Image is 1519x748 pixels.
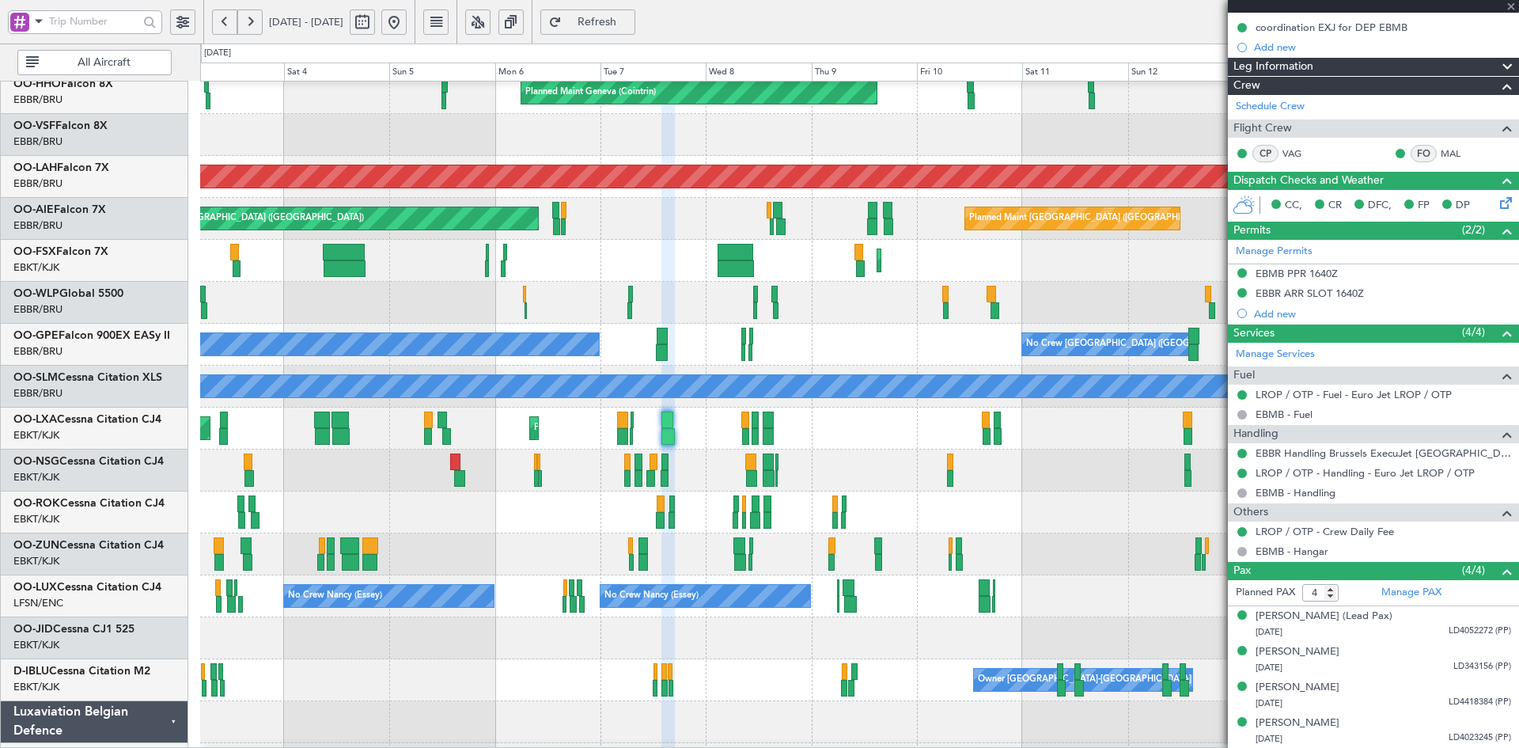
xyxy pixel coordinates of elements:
[13,582,161,593] a: OO-LUXCessna Citation CJ4
[204,47,231,60] div: [DATE]
[1254,307,1511,321] div: Add new
[1254,40,1511,54] div: Add new
[1282,146,1318,161] a: VAG
[288,584,382,608] div: No Crew Nancy (Essey)
[13,624,134,635] a: OO-JIDCessna CJ1 525
[13,246,108,257] a: OO-FSXFalcon 7X
[1233,77,1260,95] span: Crew
[1381,585,1441,601] a: Manage PAX
[13,218,63,233] a: EBBR/BRU
[1256,408,1313,421] a: EBMB - Fuel
[812,63,917,82] div: Thu 9
[13,666,150,677] a: D-IBLUCessna Citation M2
[1256,446,1511,460] a: EBBR Handling Brussels ExecuJet [GEOGRAPHIC_DATA]
[1256,733,1282,745] span: [DATE]
[13,344,63,359] a: EBBR/BRU
[13,414,161,425] a: OO-LXACessna Citation CJ4
[1256,21,1407,34] div: coordination EXJ for DEP EBMB
[13,93,63,107] a: EBBR/BRU
[13,498,165,509] a: OO-ROKCessna Citation CJ4
[13,372,58,383] span: OO-SLM
[1368,198,1392,214] span: DFC,
[284,63,389,82] div: Sat 4
[13,372,162,383] a: OO-SLMCessna Citation XLS
[1453,660,1511,674] span: LD343156 (PP)
[1233,503,1268,522] span: Others
[1256,662,1282,674] span: [DATE]
[1233,366,1255,385] span: Fuel
[1449,731,1511,745] span: LD4023245 (PP)
[1236,244,1313,260] a: Manage Permits
[389,63,494,82] div: Sun 5
[1418,198,1430,214] span: FP
[604,584,699,608] div: No Crew Nancy (Essey)
[13,162,109,173] a: OO-LAHFalcon 7X
[13,666,49,677] span: D-IBLU
[1411,145,1437,162] div: FO
[1233,325,1275,343] span: Services
[1256,287,1364,300] div: EBBR ARR SLOT 1640Z
[1233,120,1292,138] span: Flight Crew
[1256,697,1282,709] span: [DATE]
[1449,625,1511,638] span: LD4052272 (PP)
[1256,644,1339,660] div: [PERSON_NAME]
[1256,609,1392,625] div: [PERSON_NAME] (Lead Pax)
[600,63,706,82] div: Tue 7
[1256,626,1282,638] span: [DATE]
[17,50,172,75] button: All Aircraft
[1256,486,1335,499] a: EBMB - Handling
[1233,562,1251,580] span: Pax
[13,120,55,131] span: OO-VSF
[1256,716,1339,731] div: [PERSON_NAME]
[1256,267,1338,280] div: EBMB PPR 1640Z
[13,428,59,442] a: EBKT/KJK
[13,512,59,526] a: EBKT/KJK
[540,9,635,35] button: Refresh
[13,78,61,89] span: OO-HHO
[1233,58,1313,76] span: Leg Information
[1236,585,1295,601] label: Planned PAX
[13,680,59,694] a: EBKT/KJK
[13,260,59,275] a: EBKT/KJK
[13,582,57,593] span: OO-LUX
[13,120,108,131] a: OO-VSFFalcon 8X
[917,63,1022,82] div: Fri 10
[1462,324,1485,340] span: (4/4)
[13,386,63,401] a: EBBR/BRU
[13,456,164,467] a: OO-NSGCessna Citation CJ4
[49,9,138,33] input: Trip Number
[13,554,59,568] a: EBKT/KJK
[1236,99,1305,115] a: Schedule Crew
[1256,466,1475,480] a: LROP / OTP - Handling - Euro Jet LROP / OTP
[13,330,59,341] span: OO-GPE
[525,81,656,104] div: Planned Maint Geneva (Cointrin)
[978,668,1191,692] div: Owner [GEOGRAPHIC_DATA]-[GEOGRAPHIC_DATA]
[1026,332,1291,356] div: No Crew [GEOGRAPHIC_DATA] ([GEOGRAPHIC_DATA] National)
[1256,545,1328,558] a: EBMB - Hangar
[1233,172,1384,190] span: Dispatch Checks and Weather
[565,17,630,28] span: Refresh
[13,177,63,191] a: EBBR/BRU
[534,416,718,440] div: Planned Maint Kortrijk-[GEOGRAPHIC_DATA]
[13,330,170,341] a: OO-GPEFalcon 900EX EASy II
[1456,198,1470,214] span: DP
[13,78,113,89] a: OO-HHOFalcon 8X
[13,638,59,652] a: EBKT/KJK
[13,162,57,173] span: OO-LAH
[179,63,284,82] div: Fri 3
[13,135,63,149] a: EBBR/BRU
[1462,222,1485,238] span: (2/2)
[13,246,56,257] span: OO-FSX
[1252,145,1278,162] div: CP
[13,624,53,635] span: OO-JID
[13,456,59,467] span: OO-NSG
[13,302,63,317] a: EBBR/BRU
[13,540,59,551] span: OO-ZUN
[1462,562,1485,579] span: (4/4)
[13,470,59,484] a: EBKT/KJK
[42,57,166,68] span: All Aircraft
[1285,198,1302,214] span: CC,
[13,288,59,299] span: OO-WLP
[1128,63,1233,82] div: Sun 12
[13,596,63,610] a: LFSN/ENC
